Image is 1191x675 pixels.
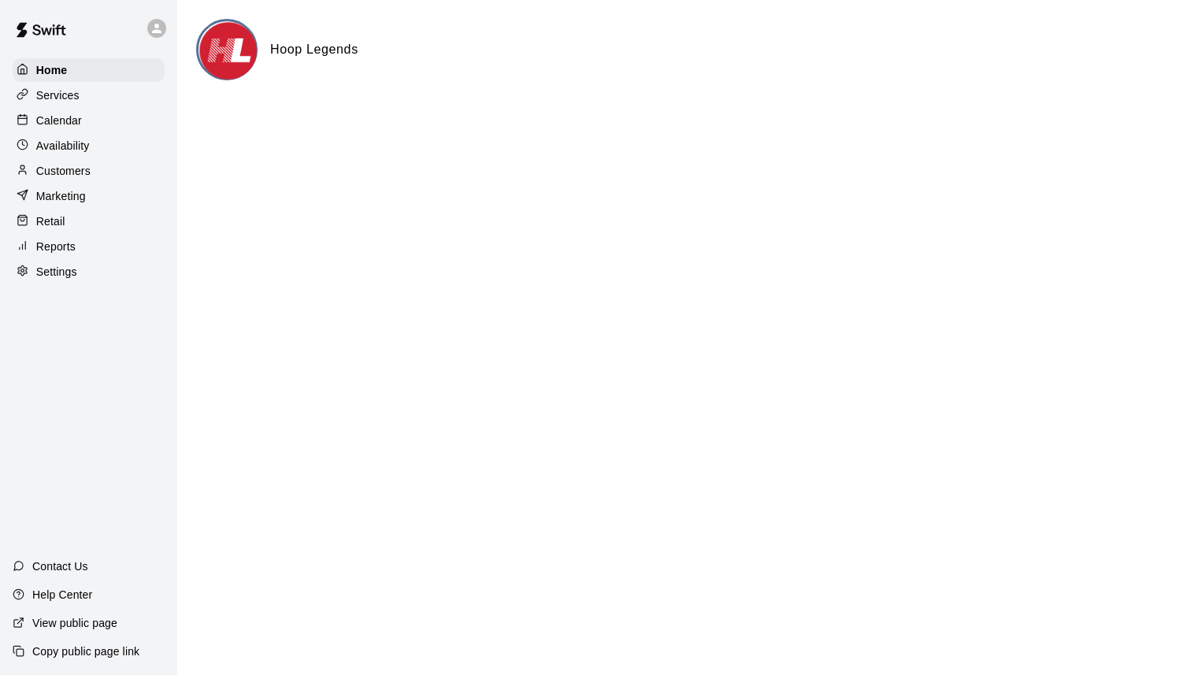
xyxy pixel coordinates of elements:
a: Calendar [13,109,165,132]
p: Settings [36,264,77,280]
a: Customers [13,159,165,183]
p: Reports [36,239,76,254]
a: Marketing [13,184,165,208]
p: Marketing [36,188,86,204]
img: Hoop Legends logo [198,21,258,80]
p: Services [36,87,80,103]
a: Home [13,58,165,82]
p: Help Center [32,587,92,603]
p: Retail [36,213,65,229]
a: Retail [13,210,165,233]
p: View public page [32,615,117,631]
a: Reports [13,235,165,258]
p: Availability [36,138,90,154]
p: Customers [36,163,91,179]
a: Availability [13,134,165,158]
p: Home [36,62,68,78]
p: Contact Us [32,558,88,574]
a: Services [13,83,165,107]
p: Copy public page link [32,643,139,659]
a: Settings [13,260,165,284]
p: Calendar [36,113,82,128]
h6: Hoop Legends [270,39,358,60]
